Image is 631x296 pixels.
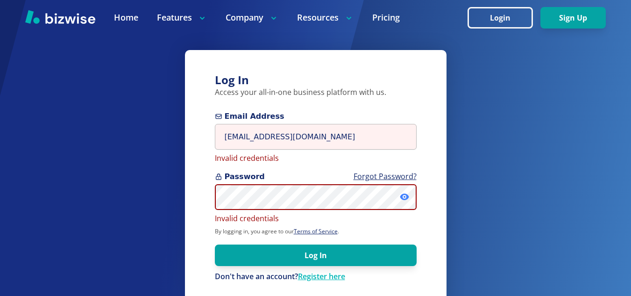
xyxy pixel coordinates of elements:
button: Log In [215,245,417,266]
a: Register here [298,271,345,282]
p: Access your all-in-one business platform with us. [215,87,417,98]
input: you@example.com [215,124,417,150]
p: Invalid credentials [215,214,417,224]
h3: Log In [215,72,417,88]
p: By logging in, you agree to our . [215,228,417,235]
img: Bizwise Logo [25,10,95,24]
p: Invalid credentials [215,153,417,164]
a: Forgot Password? [354,171,417,181]
a: Sign Up [540,14,606,22]
a: Pricing [372,12,400,23]
a: Login [468,14,540,22]
a: Terms of Service [294,227,338,235]
p: Don't have an account? [215,272,417,282]
p: Features [157,12,207,23]
div: Don't have an account?Register here [215,272,417,282]
a: Home [114,12,138,23]
p: Company [226,12,278,23]
span: Email Address [215,111,417,122]
p: Resources [297,12,354,23]
button: Sign Up [540,7,606,29]
span: Password [215,171,417,182]
button: Login [468,7,533,29]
